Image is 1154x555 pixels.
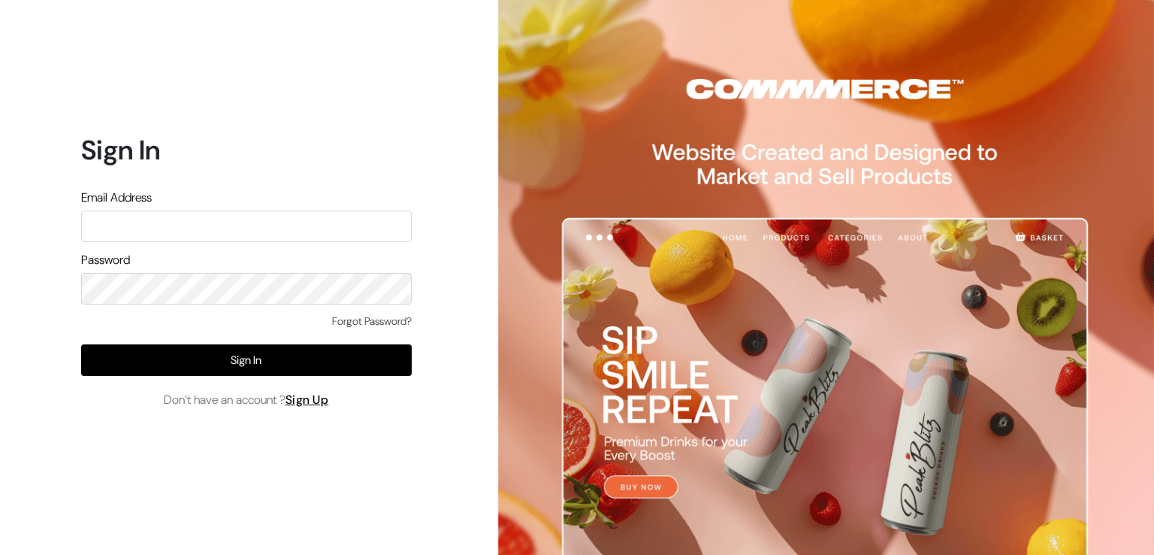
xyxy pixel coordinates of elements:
[332,314,412,329] a: Forgot Password?
[164,391,329,409] span: Don’t have an account ?
[81,134,412,166] h1: Sign In
[81,251,130,269] label: Password
[81,189,152,207] label: Email Address
[81,344,412,376] button: Sign In
[285,392,329,408] a: Sign Up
